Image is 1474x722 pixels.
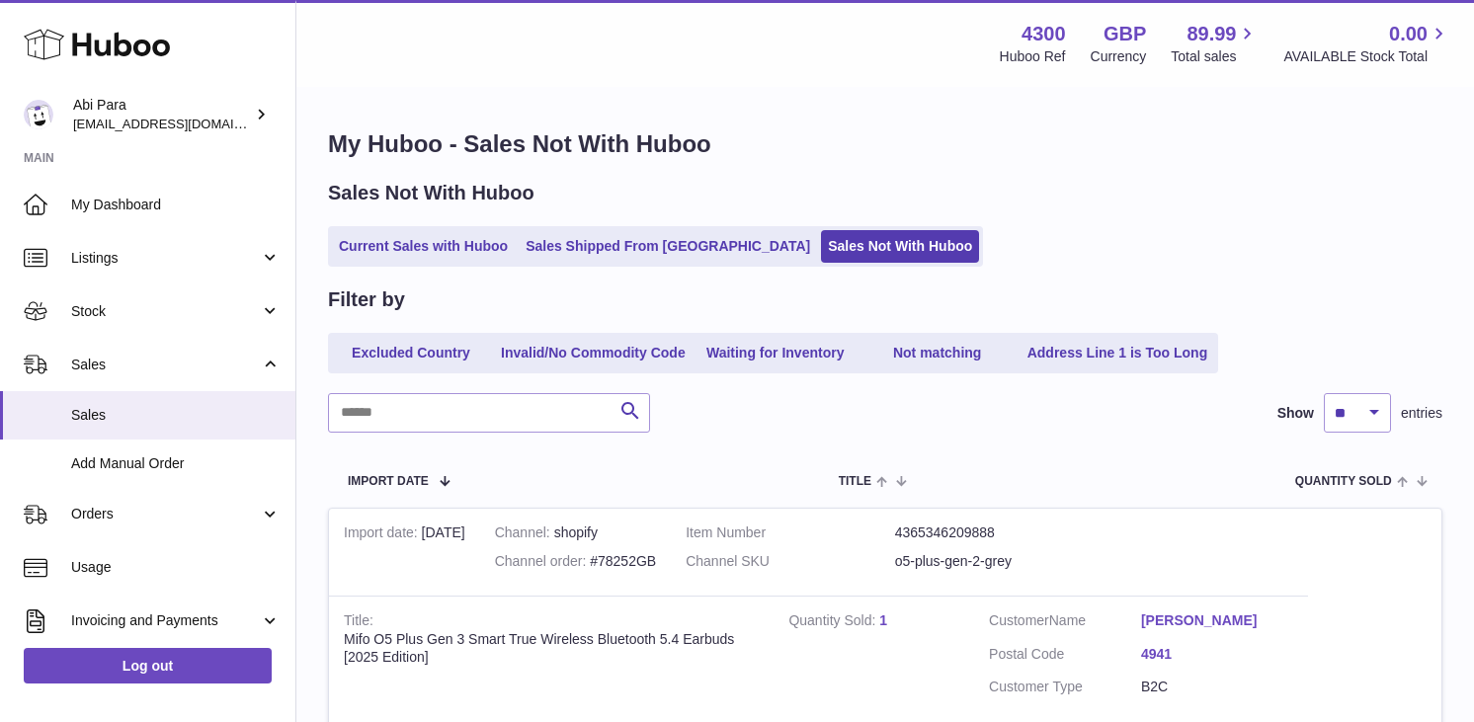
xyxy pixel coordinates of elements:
a: Invalid/No Commodity Code [494,337,693,369]
strong: Channel [495,524,554,545]
span: Orders [71,505,260,523]
strong: Quantity Sold [788,612,879,633]
strong: Title [344,612,373,633]
dt: Postal Code [989,645,1141,669]
dd: o5-plus-gen-2-grey [895,552,1105,571]
h2: Filter by [328,286,405,313]
div: #78252GB [495,552,656,571]
span: Sales [71,356,260,374]
span: AVAILABLE Stock Total [1283,47,1450,66]
div: Currency [1091,47,1147,66]
a: 0.00 AVAILABLE Stock Total [1283,21,1450,66]
span: My Dashboard [71,196,281,214]
div: shopify [495,523,656,542]
span: Total sales [1171,47,1259,66]
a: Excluded Country [332,337,490,369]
strong: Channel order [495,553,591,574]
span: Import date [348,475,429,488]
dt: Name [989,611,1141,635]
span: Invoicing and Payments [71,611,260,630]
h2: Sales Not With Huboo [328,180,534,206]
span: Usage [71,558,281,577]
strong: Import date [344,524,422,545]
div: Huboo Ref [1000,47,1066,66]
img: Abi@mifo.co.uk [24,100,53,129]
span: [EMAIL_ADDRESS][DOMAIN_NAME] [73,116,290,131]
span: Listings [71,249,260,268]
strong: 4300 [1022,21,1066,47]
h1: My Huboo - Sales Not With Huboo [328,128,1442,160]
span: entries [1401,404,1442,423]
a: [PERSON_NAME] [1141,611,1293,630]
label: Show [1277,404,1314,423]
span: Customer [989,612,1049,628]
a: 1 [879,612,887,628]
span: Title [839,475,871,488]
a: Current Sales with Huboo [332,230,515,263]
div: Mifo O5 Plus Gen 3 Smart True Wireless Bluetooth 5.4 Earbuds [2025 Edition] [344,630,759,668]
dt: Customer Type [989,678,1141,696]
a: Not matching [859,337,1017,369]
a: 89.99 Total sales [1171,21,1259,66]
dd: 4365346209888 [895,523,1105,542]
a: Log out [24,648,272,683]
span: Quantity Sold [1295,475,1392,488]
span: Sales [71,406,281,425]
a: Address Line 1 is Too Long [1021,337,1215,369]
span: Add Manual Order [71,454,281,473]
strong: GBP [1104,21,1146,47]
td: [DATE] [329,509,480,596]
div: Abi Para [73,96,251,133]
dd: B2C [1141,678,1293,696]
dt: Channel SKU [686,552,895,571]
span: Stock [71,302,260,321]
a: Sales Shipped From [GEOGRAPHIC_DATA] [519,230,817,263]
a: Sales Not With Huboo [821,230,979,263]
a: 4941 [1141,645,1293,664]
span: 89.99 [1187,21,1236,47]
span: 0.00 [1389,21,1428,47]
dt: Item Number [686,523,895,542]
a: Waiting for Inventory [696,337,855,369]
